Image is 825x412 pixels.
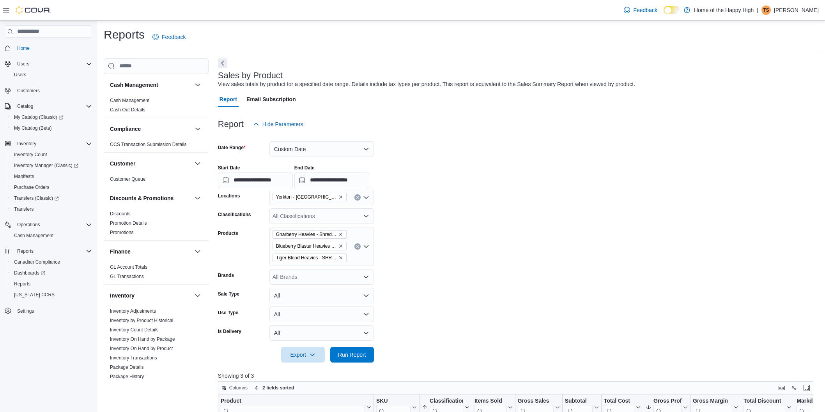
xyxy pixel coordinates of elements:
[193,159,202,168] button: Customer
[11,161,92,170] span: Inventory Manager (Classic)
[11,172,92,181] span: Manifests
[14,86,43,95] a: Customers
[110,308,156,314] span: Inventory Adjustments
[110,176,145,182] a: Customer Queue
[11,231,57,240] a: Cash Management
[193,247,202,256] button: Finance
[8,230,95,241] button: Cash Management
[354,194,361,201] button: Clear input
[110,220,147,226] span: Promotion Details
[363,213,369,219] button: Open list of options
[2,42,95,54] button: Home
[269,141,374,157] button: Custom Date
[474,397,506,405] div: Items Sold
[604,397,634,405] div: Total Cost
[11,161,81,170] a: Inventory Manager (Classic)
[763,5,769,15] span: TS
[14,162,78,169] span: Inventory Manager (Classic)
[110,230,134,235] a: Promotions
[430,397,463,405] div: Classification
[110,248,191,255] button: Finance
[2,58,95,69] button: Users
[281,347,325,363] button: Export
[110,211,131,217] span: Discounts
[218,193,240,199] label: Locations
[14,220,92,229] span: Operations
[218,173,293,188] input: Press the down key to open a popover containing a calendar.
[8,289,95,300] button: [US_STATE] CCRS
[8,204,95,215] button: Transfers
[110,81,158,89] h3: Cash Management
[276,254,337,262] span: Tiger Blood Heavies - SHREDX - Infused Joints - 3 x 0.5g
[104,174,209,187] div: Customer
[110,318,173,323] a: Inventory by Product Historical
[621,2,660,18] a: Feedback
[229,385,248,391] span: Columns
[110,346,173,351] a: Inventory On Hand by Product
[11,257,92,267] span: Canadian Compliance
[218,372,820,380] p: Showing 3 of 3
[11,194,92,203] span: Transfers (Classic)
[149,29,189,45] a: Feedback
[8,149,95,160] button: Inventory Count
[110,141,187,148] span: OCS Transaction Submission Details
[251,383,297,393] button: 2 fields sorted
[17,248,34,254] span: Reports
[11,290,58,299] a: [US_STATE] CCRS
[14,246,92,256] span: Reports
[11,183,53,192] a: Purchase Orders
[162,33,186,41] span: Feedback
[262,120,303,128] span: Hide Parameters
[110,292,135,299] h3: Inventory
[11,70,92,79] span: Users
[338,351,366,359] span: Run Report
[363,194,369,201] button: Open list of options
[110,264,147,270] a: GL Account Totals
[14,151,47,158] span: Inventory Count
[17,103,33,109] span: Catalog
[110,107,145,113] span: Cash Out Details
[11,70,29,79] a: Users
[193,194,202,203] button: Discounts & Promotions
[14,195,59,201] span: Transfers (Classic)
[110,383,150,389] span: Product Expirations
[110,194,191,202] button: Discounts & Promotions
[14,139,39,148] button: Inventory
[110,274,144,279] a: GL Transactions
[218,58,227,68] button: Next
[8,123,95,134] button: My Catalog (Beta)
[354,243,361,250] button: Clear input
[338,255,343,260] button: Remove Tiger Blood Heavies - SHREDX - Infused Joints - 3 x 0.5g from selection in this group
[110,220,147,226] a: Promotion Details
[17,88,40,94] span: Customers
[110,327,159,333] span: Inventory Count Details
[774,5,819,15] p: [PERSON_NAME]
[273,242,347,250] span: Blueberry Blaster Heavies Infused - ShredX - Infused Joints - 3 x 0.5g
[8,69,95,80] button: Users
[273,254,347,262] span: Tiger Blood Heavies - SHREDX - Infused Joints - 3 x 0.5g
[218,71,283,80] h3: Sales by Product
[338,195,343,199] button: Remove Yorkton - York Station - Fire & Flower from selection in this group
[14,102,92,111] span: Catalog
[2,246,95,257] button: Reports
[17,222,40,228] span: Operations
[110,125,141,133] h3: Compliance
[11,123,92,133] span: My Catalog (Beta)
[17,61,29,67] span: Users
[8,171,95,182] button: Manifests
[2,219,95,230] button: Operations
[2,305,95,316] button: Settings
[110,374,144,379] a: Package History
[110,336,175,342] a: Inventory On Hand by Package
[273,193,347,201] span: Yorkton - York Station - Fire & Flower
[653,397,682,405] div: Gross Profit
[110,264,147,270] span: GL Account Totals
[276,242,337,250] span: Blueberry Blaster Heavies Infused - ShredX - Infused Joints - 3 x 0.5g
[110,97,149,104] span: Cash Management
[220,92,237,107] span: Report
[110,98,149,103] a: Cash Management
[110,336,175,342] span: Inventory On Hand by Package
[193,80,202,90] button: Cash Management
[14,306,37,316] a: Settings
